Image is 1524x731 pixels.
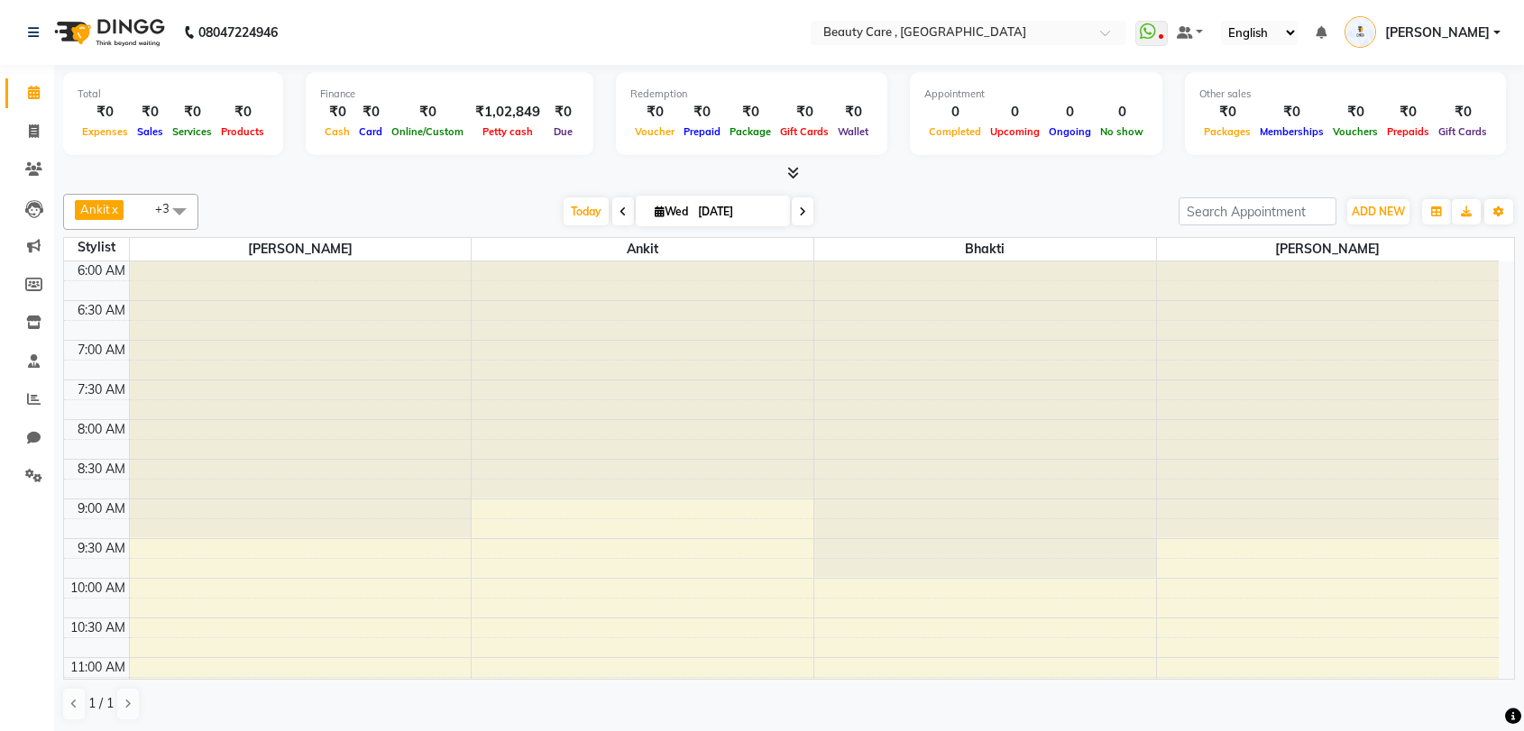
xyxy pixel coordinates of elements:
div: 6:00 AM [74,261,129,280]
span: Wed [650,205,693,218]
span: [PERSON_NAME] [130,238,472,260]
div: Other sales [1199,87,1492,102]
div: 11:00 AM [67,658,129,677]
div: ₹0 [1382,102,1434,123]
span: Cash [320,125,354,138]
span: Gift Cards [776,125,833,138]
span: Sales [133,125,168,138]
span: Ankit [472,238,813,260]
span: Services [168,125,216,138]
span: Packages [1199,125,1255,138]
div: Stylist [64,238,129,257]
img: logo [46,7,170,58]
div: Total [78,87,269,102]
div: 6:30 AM [74,301,129,320]
div: ₹0 [168,102,216,123]
span: ADD NEW [1352,205,1405,218]
b: 08047224946 [198,7,278,58]
div: 7:30 AM [74,380,129,399]
div: Appointment [924,87,1148,102]
div: ₹0 [725,102,776,123]
span: Voucher [630,125,679,138]
img: Omkar [1345,16,1376,48]
div: ₹0 [216,102,269,123]
span: No show [1096,125,1148,138]
span: Today [564,197,609,225]
input: Search Appointment [1179,197,1336,225]
div: ₹0 [1434,102,1492,123]
div: ₹0 [679,102,725,123]
div: ₹0 [833,102,873,123]
div: 9:00 AM [74,499,129,518]
div: 0 [1044,102,1096,123]
div: ₹0 [1255,102,1328,123]
span: Ongoing [1044,125,1096,138]
span: Completed [924,125,986,138]
div: ₹0 [354,102,387,123]
span: Memberships [1255,125,1328,138]
div: ₹0 [133,102,168,123]
span: Products [216,125,269,138]
div: 8:00 AM [74,420,129,439]
div: Finance [320,87,579,102]
span: Upcoming [986,125,1044,138]
span: [PERSON_NAME] [1385,23,1490,42]
span: +3 [155,201,183,215]
div: 0 [986,102,1044,123]
input: 2025-09-03 [693,198,783,225]
span: Expenses [78,125,133,138]
div: ₹0 [1328,102,1382,123]
a: x [110,202,118,216]
div: 0 [1096,102,1148,123]
div: ₹0 [387,102,468,123]
div: ₹1,02,849 [468,102,547,123]
div: 7:00 AM [74,341,129,360]
div: 10:30 AM [67,618,129,637]
span: Prepaid [679,125,725,138]
span: 1 / 1 [88,694,114,713]
span: Gift Cards [1434,125,1492,138]
span: Due [549,125,577,138]
div: 0 [924,102,986,123]
span: Card [354,125,387,138]
span: Prepaids [1382,125,1434,138]
div: ₹0 [320,102,354,123]
span: Wallet [833,125,873,138]
div: 10:00 AM [67,579,129,598]
span: Package [725,125,776,138]
div: 9:30 AM [74,539,129,558]
span: Vouchers [1328,125,1382,138]
span: [PERSON_NAME] [1157,238,1499,260]
span: Online/Custom [387,125,468,138]
div: ₹0 [78,102,133,123]
span: Petty cash [478,125,537,138]
div: ₹0 [776,102,833,123]
div: ₹0 [1199,102,1255,123]
div: 8:30 AM [74,460,129,479]
div: ₹0 [630,102,679,123]
div: Redemption [630,87,873,102]
div: ₹0 [547,102,579,123]
span: Ankit [80,202,110,216]
span: Bhakti [814,238,1156,260]
button: ADD NEW [1347,199,1409,224]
